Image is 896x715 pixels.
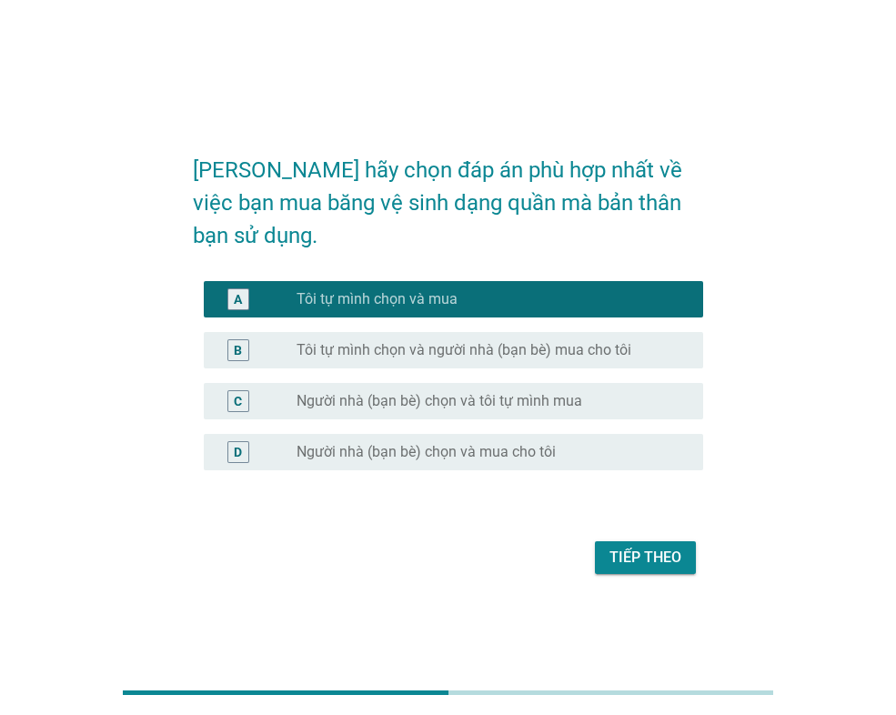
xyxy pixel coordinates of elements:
[595,541,696,574] button: Tiếp theo
[297,290,458,308] label: Tôi tự mình chọn và mua
[609,547,681,569] div: Tiếp theo
[234,341,242,360] div: B
[297,443,556,461] label: Người nhà (bạn bè) chọn và mua cho tôi
[234,443,242,462] div: D
[234,290,242,309] div: A
[297,392,582,410] label: Người nhà (bạn bè) chọn và tôi tự mình mua
[193,136,703,252] h2: [PERSON_NAME] hãy chọn đáp án phù hợp nhất về việc bạn mua băng vệ sinh dạng quần mà bản thân bạn...
[234,392,242,411] div: C
[297,341,631,359] label: Tôi tự mình chọn và người nhà (bạn bè) mua cho tôi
